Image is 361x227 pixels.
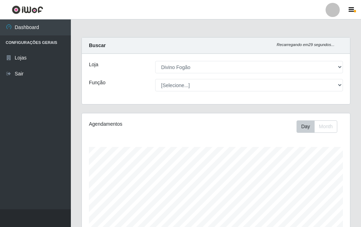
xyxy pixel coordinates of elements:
div: Agendamentos [89,120,188,128]
div: Toolbar with button groups [297,120,343,133]
button: Month [314,120,337,133]
div: First group [297,120,337,133]
i: Recarregando em 29 segundos... [277,42,334,47]
label: Função [89,79,106,86]
label: Loja [89,61,98,68]
img: CoreUI Logo [12,5,43,14]
button: Day [297,120,315,133]
strong: Buscar [89,42,106,48]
